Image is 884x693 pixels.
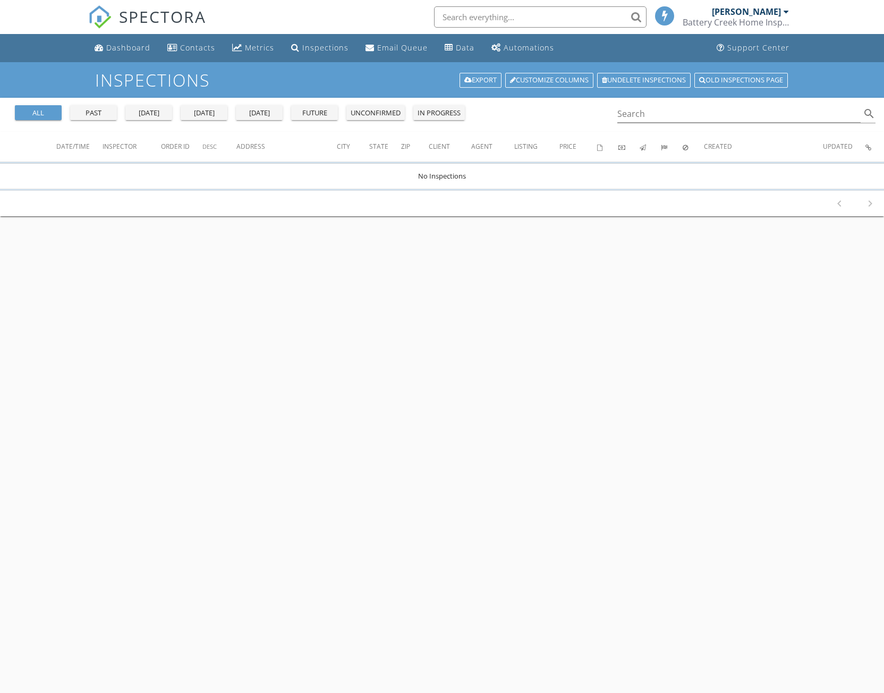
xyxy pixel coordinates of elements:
button: past [70,105,117,120]
th: Agent: Not sorted. [471,132,514,162]
div: future [295,108,334,119]
th: City: Not sorted. [337,132,370,162]
th: Submitted: Not sorted. [661,132,682,162]
button: unconfirmed [346,105,405,120]
th: Published: Not sorted. [640,132,661,162]
div: all [19,108,57,119]
span: Desc [202,142,217,150]
th: Date/Time: Not sorted. [56,132,103,162]
th: Agreements signed: Not sorted. [597,132,618,162]
div: Metrics [245,43,274,53]
div: in progress [418,108,461,119]
th: Paid: Not sorted. [618,132,640,162]
span: Created [704,142,732,151]
div: Email Queue [377,43,428,53]
div: past [74,108,113,119]
input: Search everything... [434,6,647,28]
th: Desc: Not sorted. [202,132,236,162]
a: Undelete inspections [597,73,691,88]
h1: Inspections [95,71,789,89]
span: City [337,142,350,151]
a: Customize Columns [505,73,593,88]
span: Agent [471,142,492,151]
div: [DATE] [185,108,223,119]
div: Dashboard [106,43,150,53]
button: [DATE] [181,105,227,120]
span: Updated [823,142,853,151]
div: Battery Creek Home Inspections, LLC [683,17,789,28]
div: Automations [504,43,554,53]
th: Updated: Not sorted. [823,132,865,162]
button: [DATE] [125,105,172,120]
th: Created: Not sorted. [704,132,823,162]
th: Address: Not sorted. [236,132,337,162]
th: Inspection Details: Not sorted. [865,132,884,162]
th: Zip: Not sorted. [401,132,429,162]
th: Client: Not sorted. [429,132,471,162]
th: Order ID: Not sorted. [161,132,202,162]
span: Date/Time [56,142,90,151]
span: Inspector [103,142,137,151]
div: [PERSON_NAME] [712,6,781,17]
div: [DATE] [240,108,278,119]
a: Inspections [287,38,353,58]
a: Old inspections page [694,73,788,88]
button: [DATE] [236,105,283,120]
a: Support Center [712,38,794,58]
div: unconfirmed [351,108,401,119]
span: Order ID [161,142,190,151]
span: Client [429,142,450,151]
span: Address [236,142,265,151]
div: [DATE] [130,108,168,119]
button: in progress [413,105,465,120]
span: Zip [401,142,410,151]
a: Data [440,38,479,58]
span: Listing [514,142,538,151]
a: Contacts [163,38,219,58]
span: SPECTORA [119,5,206,28]
div: Inspections [302,43,348,53]
img: The Best Home Inspection Software - Spectora [88,5,112,29]
a: Automations (Basic) [487,38,558,58]
a: Export [460,73,501,88]
th: Inspector: Not sorted. [103,132,161,162]
button: all [15,105,62,120]
span: Price [559,142,576,151]
input: Search [617,105,861,123]
div: Contacts [180,43,215,53]
a: Email Queue [361,38,432,58]
th: State: Not sorted. [369,132,401,162]
span: State [369,142,388,151]
th: Listing: Not sorted. [514,132,559,162]
th: Canceled: Not sorted. [683,132,704,162]
button: future [291,105,338,120]
div: Support Center [727,43,789,53]
a: Metrics [228,38,278,58]
div: Data [456,43,474,53]
th: Price: Not sorted. [559,132,597,162]
a: Dashboard [90,38,155,58]
a: SPECTORA [88,14,206,37]
i: search [863,107,875,120]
